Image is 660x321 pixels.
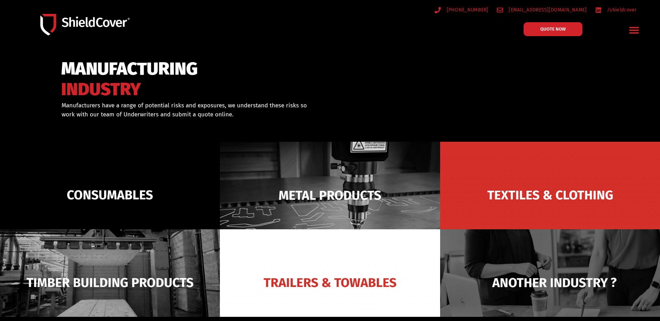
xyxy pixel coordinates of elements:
span: [PHONE_NUMBER] [445,6,488,14]
a: /shieldcover [595,6,637,14]
span: [EMAIL_ADDRESS][DOMAIN_NAME] [507,6,587,14]
span: QUOTE NOW [540,27,566,31]
p: Manufacturers have a range of potential risks and exposures, we understand these risks so work wi... [62,101,321,119]
img: Shield-Cover-Underwriting-Australia-logo-full [40,14,130,36]
a: [PHONE_NUMBER] [435,6,488,14]
div: Menu Toggle [626,22,642,38]
span: /shieldcover [605,6,637,14]
a: QUOTE NOW [524,22,582,36]
span: MANUFACTURING [61,62,198,76]
a: [EMAIL_ADDRESS][DOMAIN_NAME] [497,6,587,14]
